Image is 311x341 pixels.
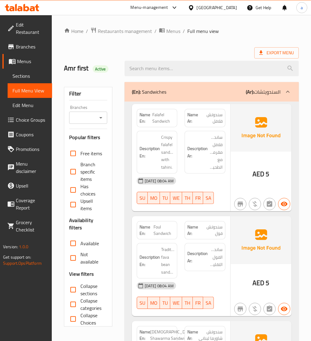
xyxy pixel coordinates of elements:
[12,87,47,94] span: Full Menu View
[263,303,276,315] button: Not has choices
[203,297,214,309] button: SA
[125,61,299,76] input: search
[16,131,47,138] span: Coupons
[2,39,52,54] a: Branches
[253,277,264,289] span: AED
[253,168,264,180] span: AED
[187,224,201,237] strong: Name Ar:
[3,243,18,251] span: Version:
[2,193,52,215] a: Coverage Report
[69,217,107,231] h3: Availability filters
[16,160,47,175] span: Menu disclaimer
[131,4,168,11] div: Menu-management
[206,194,211,203] span: SA
[203,192,214,204] button: SA
[259,49,294,57] span: Export Menu
[187,112,201,124] strong: Name Ar:
[263,198,276,210] button: Not has choices
[137,297,148,309] button: SU
[202,224,223,237] span: سندوتش فول
[195,299,201,307] span: FR
[187,145,208,160] strong: Description Ar:
[16,197,47,211] span: Coverage Report
[16,145,47,153] span: Promotions
[140,112,152,124] strong: Name En:
[185,194,190,203] span: TH
[150,194,157,203] span: MO
[246,87,254,96] b: (Ar):
[140,299,145,307] span: SU
[2,156,52,178] a: Menu disclaimer
[69,271,94,278] h3: View filters
[2,54,52,69] a: Menus
[254,47,299,59] span: Export Menu
[17,58,47,65] span: Menus
[182,297,193,309] button: TH
[8,69,52,83] a: Sections
[80,251,102,265] span: Not available
[98,27,152,35] span: Restaurants management
[162,299,168,307] span: TU
[2,178,52,193] a: Upsell
[183,27,185,35] li: /
[246,88,281,95] p: السندويتشات
[278,198,290,210] button: Available
[234,198,246,210] button: Not branch specific item
[93,66,108,72] span: Active
[8,83,52,98] a: Full Menu View
[301,4,303,11] span: a
[266,277,270,289] span: 5
[154,27,157,35] li: /
[154,224,175,237] span: Foul Sandwich
[142,178,176,184] span: [DATE] 08:04 AM
[173,194,180,203] span: WE
[193,297,203,309] button: FR
[193,192,203,204] button: FR
[197,4,237,11] div: [GEOGRAPHIC_DATA]
[166,27,180,35] span: Menus
[148,297,160,309] button: MO
[80,197,102,212] span: Upsell items
[234,303,246,315] button: Not branch specific item
[80,150,102,157] span: Free items
[170,192,182,204] button: WE
[80,240,99,247] span: Available
[249,198,261,210] button: Purchased item
[69,134,107,141] h3: Popular filters
[187,250,208,265] strong: Description Ar:
[132,87,141,96] b: (En):
[8,98,52,113] a: Edit Menu
[19,243,28,251] span: 1.0.0
[140,224,154,237] strong: Name En:
[64,64,117,73] h2: Amr first
[80,282,102,297] span: Collapse sections
[64,27,83,35] a: Home
[185,299,190,307] span: TH
[140,253,160,268] strong: Description En:
[161,134,175,171] span: Crispy falafel sandwich with tahini.
[140,194,145,203] span: SU
[249,303,261,315] button: Purchased item
[80,161,102,183] span: Branch specific items
[86,27,88,35] li: /
[97,113,105,122] button: Open
[209,246,223,268] span: ساندويتش الفول التقليدي
[16,182,47,189] span: Upsell
[231,216,292,264] img: Ae5nvW7+0k+MAAAAAElFTkSuQmCC
[64,27,299,35] nav: breadcrumb
[93,65,108,73] div: Active
[16,21,47,36] span: Edit Restaurant
[12,102,47,109] span: Edit Menu
[159,27,180,35] a: Menus
[16,116,47,124] span: Choice Groups
[3,259,42,267] a: Support.OpsPlatform
[12,72,47,80] span: Sections
[2,17,52,39] a: Edit Restaurant
[148,192,160,204] button: MO
[16,219,47,233] span: Grocery Checklist
[231,104,292,152] img: Ae5nvW7+0k+MAAAAAElFTkSuQmCC
[201,112,223,124] span: سندوتش فلافل
[266,168,270,180] span: 5
[2,215,52,237] a: Grocery Checklist
[150,299,157,307] span: MO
